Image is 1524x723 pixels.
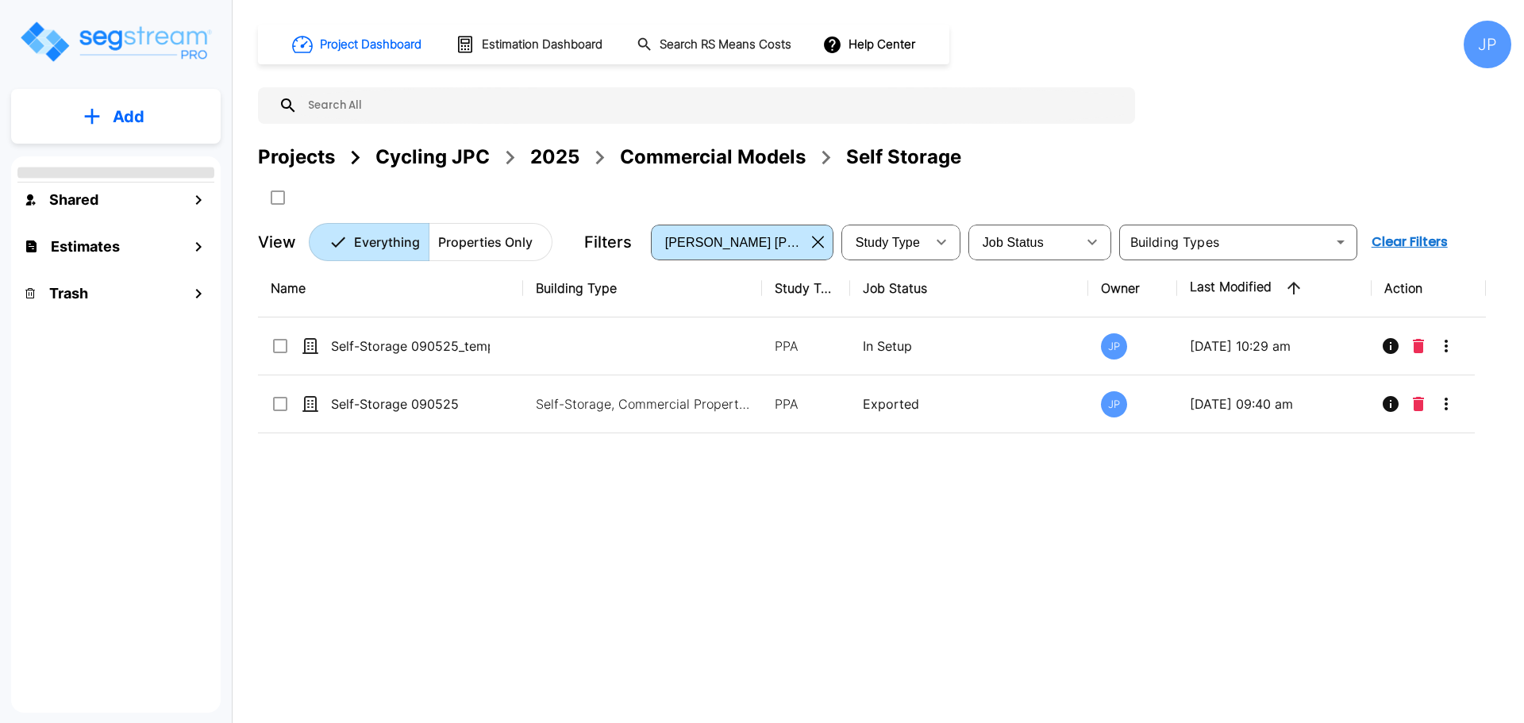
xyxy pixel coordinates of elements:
div: Platform [309,223,552,261]
img: Logo [18,19,213,64]
button: Info [1375,388,1407,420]
button: Add [11,94,221,140]
button: Properties Only [429,223,552,261]
th: Action [1372,260,1487,317]
th: Study Type [762,260,850,317]
div: JP [1101,333,1127,360]
h1: Project Dashboard [320,36,421,54]
button: Clear Filters [1365,226,1454,258]
th: Building Type [523,260,762,317]
div: Select [654,220,806,264]
div: Cycling JPC [375,143,490,171]
div: JP [1464,21,1511,68]
p: Properties Only [438,233,533,252]
span: Job Status [983,236,1044,249]
p: Self-Storage, Commercial Property Site [536,394,750,413]
th: Owner [1088,260,1176,317]
p: PPA [775,394,837,413]
button: More-Options [1430,388,1462,420]
div: Projects [258,143,335,171]
button: Project Dashboard [286,27,430,62]
p: Self-Storage 090525 [331,394,490,413]
button: Estimation Dashboard [449,28,611,61]
input: Search All [298,87,1127,124]
div: Select [972,220,1076,264]
p: Everything [354,233,420,252]
button: Open [1330,231,1352,253]
span: Study Type [856,236,920,249]
p: Add [113,105,144,129]
h1: Estimation Dashboard [482,36,602,54]
button: Everything [309,223,429,261]
p: Filters [584,230,632,254]
p: [DATE] 10:29 am [1190,337,1359,356]
div: 2025 [530,143,579,171]
p: [DATE] 09:40 am [1190,394,1359,413]
th: Last Modified [1177,260,1372,317]
button: Delete [1407,330,1430,362]
th: Job Status [850,260,1089,317]
p: Self-Storage 090525_template [331,337,490,356]
button: Info [1375,330,1407,362]
button: Search RS Means Costs [630,29,800,60]
p: In Setup [863,337,1076,356]
div: Self Storage [846,143,961,171]
button: SelectAll [262,182,294,213]
button: Delete [1407,388,1430,420]
div: JP [1101,391,1127,417]
button: More-Options [1430,330,1462,362]
div: Commercial Models [620,143,806,171]
div: Select [845,220,926,264]
h1: Shared [49,189,98,210]
p: Exported [863,394,1076,413]
h1: Search RS Means Costs [660,36,791,54]
input: Building Types [1124,231,1326,253]
h1: Trash [49,283,88,304]
th: Name [258,260,523,317]
p: View [258,230,296,254]
button: Help Center [819,29,922,60]
h1: Estimates [51,236,120,257]
p: PPA [775,337,837,356]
